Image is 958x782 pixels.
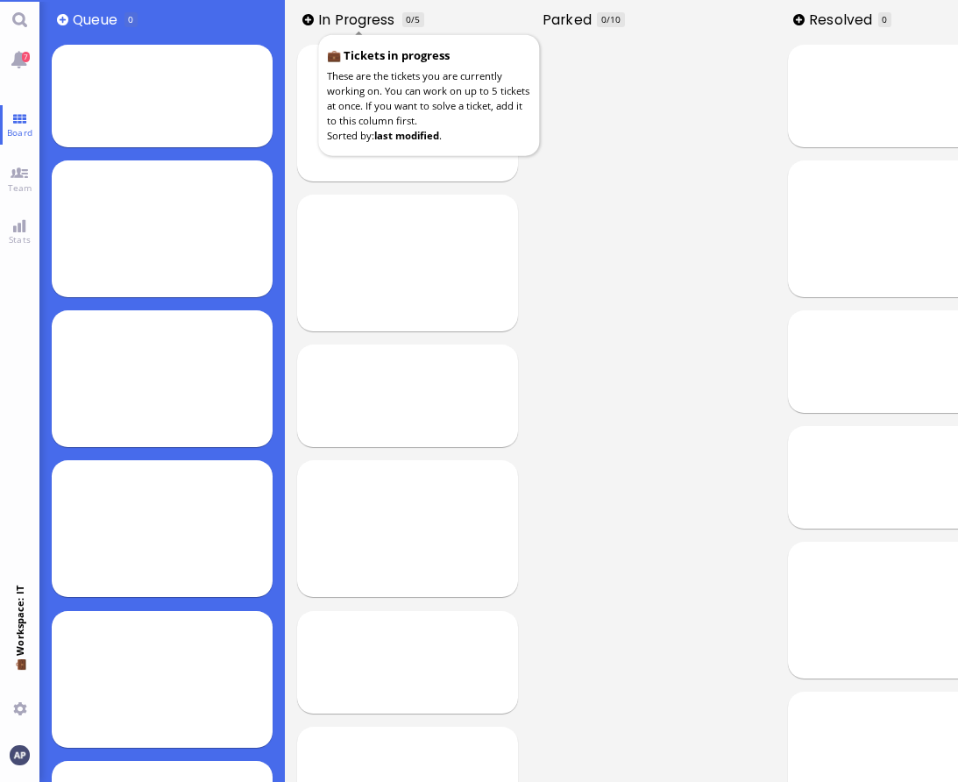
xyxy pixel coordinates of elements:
[793,14,805,25] button: Add
[128,13,133,25] span: 0
[327,47,531,65] h5: 💼 Tickets in progress
[809,10,878,30] span: Resolved
[73,10,123,30] span: Queue
[57,14,68,25] button: Add
[327,128,531,143] p: Sorted by: .
[406,13,411,25] span: 0
[10,745,29,764] img: You
[22,52,30,62] span: 7
[411,13,420,25] span: /5
[302,14,314,25] button: Add
[601,13,607,25] span: 0
[543,10,597,30] span: Parked
[13,656,26,695] span: 💼 Workspace: IT
[327,68,531,127] p: These are the tickets you are currently working on. You can work on up to 5 tickets at once. If y...
[3,126,37,139] span: Board
[4,233,35,245] span: Stats
[4,181,37,194] span: Team
[607,13,621,25] span: /10
[374,129,439,142] strong: last modified
[318,10,401,30] span: In progress
[882,13,887,25] span: 0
